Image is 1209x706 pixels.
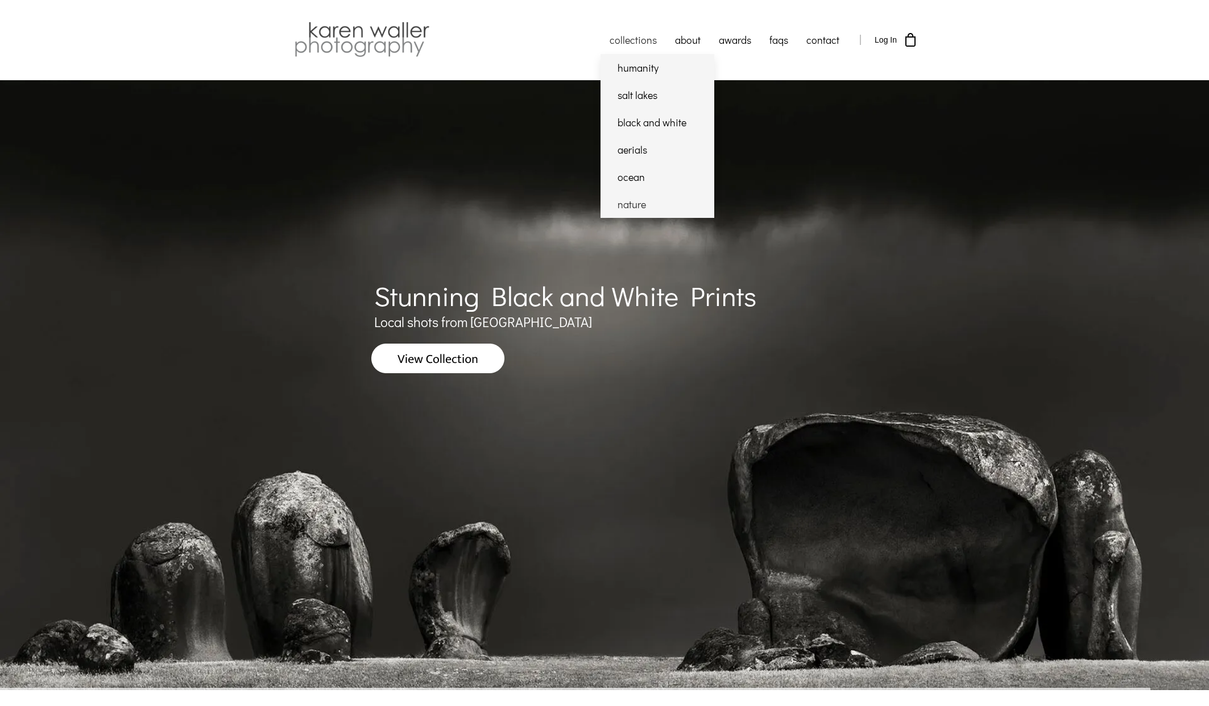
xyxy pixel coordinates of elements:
[601,191,714,218] a: nature
[601,163,714,191] a: ocean
[601,136,714,163] a: aerials
[601,81,714,109] a: salt lakes
[875,35,897,44] span: Log In
[797,26,848,54] a: contact
[601,109,714,136] a: black and white
[666,26,710,54] a: about
[371,344,504,373] img: View Collection
[374,313,592,331] span: Local shots from [GEOGRAPHIC_DATA]
[601,26,666,54] a: collections
[710,26,760,54] a: awards
[292,20,432,60] img: Karen Waller Photography
[760,26,797,54] a: faqs
[601,54,714,81] a: humanity
[374,278,756,313] span: Stunning Black and White Prints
